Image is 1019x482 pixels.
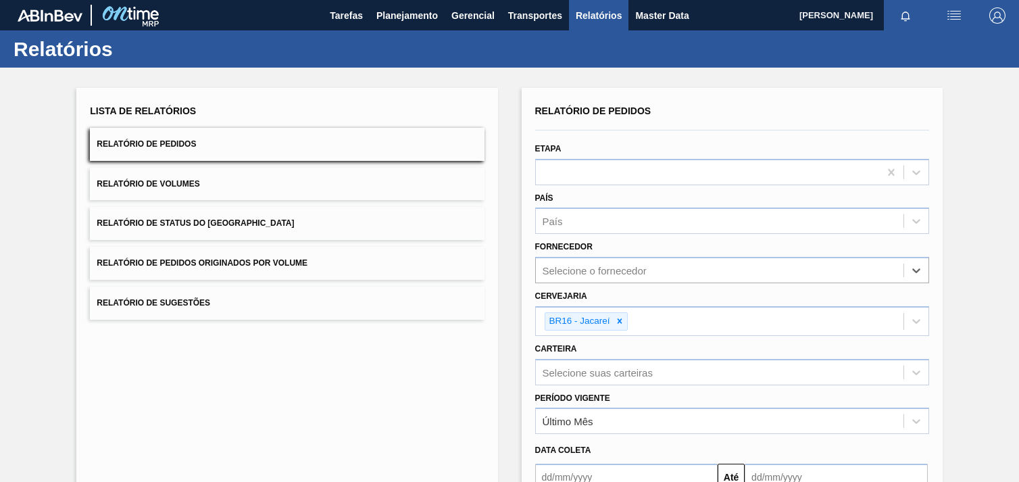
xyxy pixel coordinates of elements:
[90,207,484,240] button: Relatório de Status do [GEOGRAPHIC_DATA]
[90,168,484,201] button: Relatório de Volumes
[535,344,577,354] label: Carteira
[97,139,196,149] span: Relatório de Pedidos
[90,105,196,116] span: Lista de Relatórios
[535,242,593,251] label: Fornecedor
[884,6,927,25] button: Notificações
[97,218,294,228] span: Relatório de Status do [GEOGRAPHIC_DATA]
[535,291,587,301] label: Cervejaria
[535,193,553,203] label: País
[451,7,495,24] span: Gerencial
[330,7,363,24] span: Tarefas
[376,7,438,24] span: Planejamento
[90,247,484,280] button: Relatório de Pedidos Originados por Volume
[545,313,612,330] div: BR16 - Jacareí
[543,216,563,227] div: País
[576,7,622,24] span: Relatórios
[97,258,307,268] span: Relatório de Pedidos Originados por Volume
[97,298,210,308] span: Relatório de Sugestões
[535,445,591,455] span: Data coleta
[97,179,199,189] span: Relatório de Volumes
[90,128,484,161] button: Relatório de Pedidos
[543,416,593,427] div: Último Mês
[535,393,610,403] label: Período Vigente
[14,41,253,57] h1: Relatórios
[508,7,562,24] span: Transportes
[543,366,653,378] div: Selecione suas carteiras
[90,287,484,320] button: Relatório de Sugestões
[635,7,689,24] span: Master Data
[946,7,962,24] img: userActions
[543,265,647,276] div: Selecione o fornecedor
[535,105,651,116] span: Relatório de Pedidos
[18,9,82,22] img: TNhmsLtSVTkK8tSr43FrP2fwEKptu5GPRR3wAAAABJRU5ErkJggg==
[535,144,562,153] label: Etapa
[989,7,1005,24] img: Logout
